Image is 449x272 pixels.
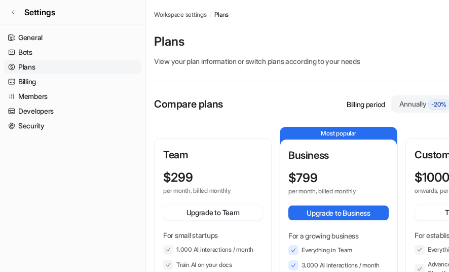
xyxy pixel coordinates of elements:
a: Members [4,89,141,104]
p: Most popular [280,127,397,140]
a: Plans [214,10,229,19]
a: Security [4,119,141,133]
p: per month, billed monthly [288,187,370,195]
p: For a growing business [288,230,389,241]
p: For small startups [163,230,263,241]
a: Workspace settings [154,10,207,19]
p: Billing period [347,99,385,110]
p: Team [163,147,263,162]
span: Settings [24,6,55,18]
li: 1,000 AI interactions / month [163,245,263,255]
button: Upgrade to Team [163,205,263,220]
p: per month, billed monthly [163,187,244,195]
p: Business [288,148,389,163]
button: Upgrade to Business [288,206,389,220]
span: / [210,10,212,19]
a: Billing [4,75,141,89]
a: General [4,30,141,45]
li: Train AI on your docs [163,260,263,270]
p: Compare plans [154,96,223,112]
a: Bots [4,45,141,59]
a: Plans [4,60,141,74]
p: $ 299 [163,171,193,185]
p: $ 799 [288,171,318,185]
li: Everything in Team [288,245,389,255]
li: 3,000 AI interactions / month [288,260,389,270]
a: Developers [4,104,141,118]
